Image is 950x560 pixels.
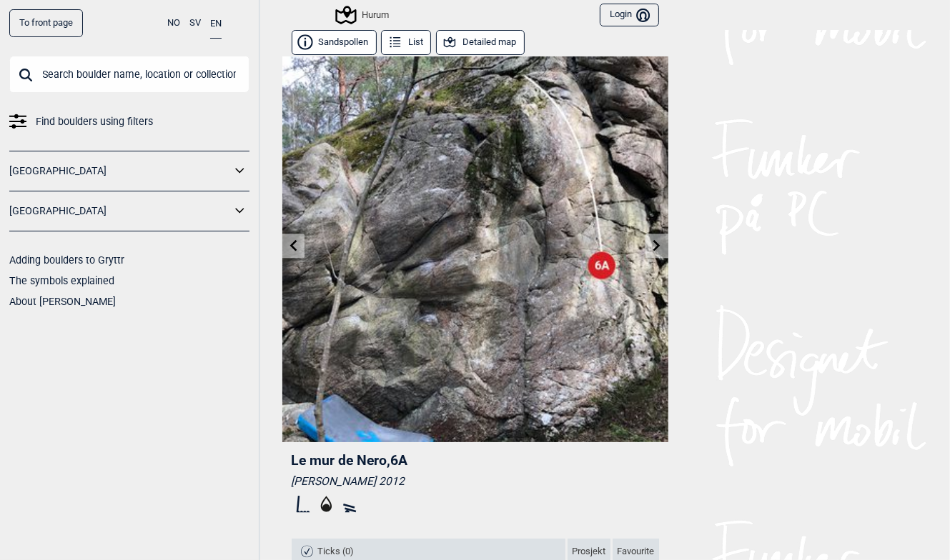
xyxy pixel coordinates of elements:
[9,9,83,37] a: To front page
[9,201,231,221] a: [GEOGRAPHIC_DATA]
[167,9,180,37] button: NO
[9,161,231,181] a: [GEOGRAPHIC_DATA]
[9,56,249,93] input: Search boulder name, location or collection
[9,296,116,307] a: About [PERSON_NAME]
[337,6,389,24] div: Hurum
[318,546,355,558] span: Ticks (0)
[282,56,668,442] img: Le mur de Nero 211113
[36,111,153,132] span: Find boulders using filters
[381,30,431,55] button: List
[436,30,525,55] button: Detailed map
[292,474,659,489] div: [PERSON_NAME] 2012
[189,9,201,37] button: SV
[600,4,658,27] button: Login
[9,111,249,132] a: Find boulders using filters
[617,546,654,558] span: Favourite
[9,254,124,266] a: Adding boulders to Gryttr
[292,452,408,469] span: Le mur de Nero , 6A
[9,275,114,286] a: The symbols explained
[210,9,222,39] button: EN
[292,30,377,55] button: Sandspollen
